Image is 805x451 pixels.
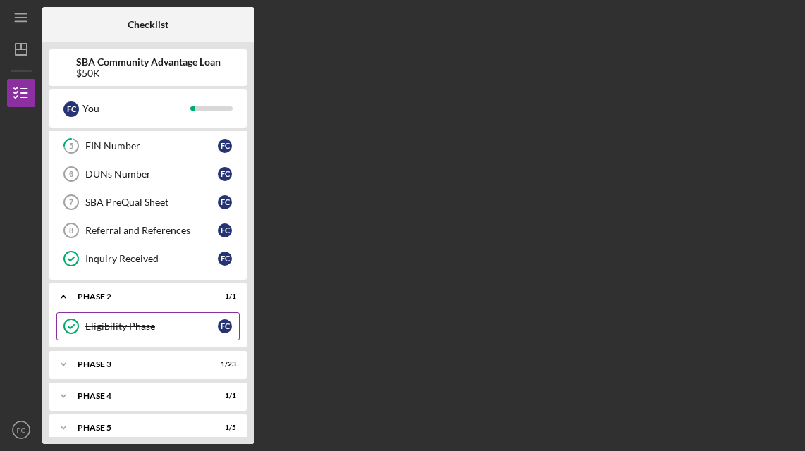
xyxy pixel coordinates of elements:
[76,68,221,79] div: $50K
[69,226,73,235] tspan: 8
[56,160,240,188] a: 6DUNs NumberFC
[69,170,73,178] tspan: 6
[82,97,190,121] div: You
[85,225,218,236] div: Referral and References
[85,197,218,208] div: SBA PreQual Sheet
[78,424,201,432] div: Phase 5
[128,19,168,30] b: Checklist
[218,319,232,333] div: F C
[85,168,218,180] div: DUNs Number
[7,416,35,444] button: FC
[211,424,236,432] div: 1 / 5
[85,321,218,332] div: Eligibility Phase
[85,140,218,152] div: EIN Number
[218,139,232,153] div: F C
[211,392,236,400] div: 1 / 1
[211,292,236,301] div: 1 / 1
[76,56,221,68] b: SBA Community Advantage Loan
[56,132,240,160] a: 5EIN NumberFC
[56,216,240,245] a: 8Referral and ReferencesFC
[56,245,240,273] a: Inquiry ReceivedFC
[218,195,232,209] div: F C
[78,360,201,369] div: Phase 3
[63,101,79,117] div: F C
[78,292,201,301] div: Phase 2
[85,253,218,264] div: Inquiry Received
[56,312,240,340] a: Eligibility PhaseFC
[78,392,201,400] div: Phase 4
[218,223,232,237] div: F C
[56,188,240,216] a: 7SBA PreQual SheetFC
[69,142,73,151] tspan: 5
[69,198,73,206] tspan: 7
[218,252,232,266] div: F C
[218,167,232,181] div: F C
[17,426,26,434] text: FC
[211,360,236,369] div: 1 / 23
